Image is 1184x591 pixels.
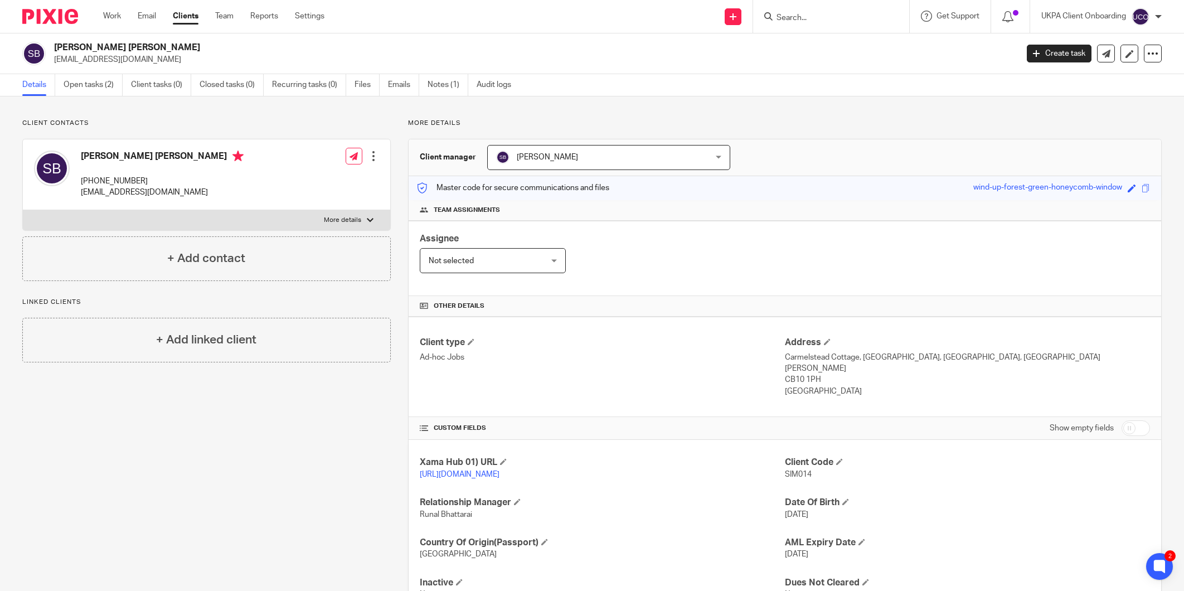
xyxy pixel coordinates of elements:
[324,216,361,225] p: More details
[785,337,1150,348] h4: Address
[167,250,245,267] h4: + Add contact
[936,12,979,20] span: Get Support
[22,9,78,24] img: Pixie
[22,119,391,128] p: Client contacts
[131,74,191,96] a: Client tasks (0)
[81,151,244,164] h4: [PERSON_NAME] [PERSON_NAME]
[295,11,324,22] a: Settings
[81,187,244,198] p: [EMAIL_ADDRESS][DOMAIN_NAME]
[420,424,785,433] h4: CUSTOM FIELDS
[34,151,70,186] img: svg%3E
[973,182,1122,195] div: wind-up-forest-green-honeycomb-window
[22,42,46,65] img: svg%3E
[785,352,1150,375] p: Carmelstead Cottage, [GEOGRAPHIC_DATA], [GEOGRAPHIC_DATA], [GEOGRAPHIC_DATA][PERSON_NAME]
[232,151,244,162] i: Primary
[785,471,812,478] span: SIM014
[420,337,785,348] h4: Client type
[64,74,123,96] a: Open tasks (2)
[173,11,198,22] a: Clients
[1132,8,1149,26] img: svg%3E
[434,302,484,311] span: Other details
[138,11,156,22] a: Email
[1050,423,1114,434] label: Show empty fields
[429,257,474,265] span: Not selected
[1041,11,1126,22] p: UKPA Client Onboarding
[355,74,380,96] a: Files
[785,550,808,558] span: [DATE]
[200,74,264,96] a: Closed tasks (0)
[785,497,1150,508] h4: Date Of Birth
[420,550,497,558] span: [GEOGRAPHIC_DATA]
[250,11,278,22] a: Reports
[420,577,785,589] h4: Inactive
[1164,550,1176,561] div: 2
[434,206,500,215] span: Team assignments
[272,74,346,96] a: Recurring tasks (0)
[420,537,785,549] h4: Country Of Origin(Passport)
[81,176,244,187] p: [PHONE_NUMBER]
[420,152,476,163] h3: Client manager
[156,331,256,348] h4: + Add linked client
[54,54,1010,65] p: [EMAIL_ADDRESS][DOMAIN_NAME]
[785,511,808,519] span: [DATE]
[420,471,499,478] a: [URL][DOMAIN_NAME]
[408,119,1162,128] p: More details
[785,537,1150,549] h4: AML Expiry Date
[1027,45,1091,62] a: Create task
[54,42,819,54] h2: [PERSON_NAME] [PERSON_NAME]
[785,577,1150,589] h4: Dues Not Cleared
[517,153,578,161] span: [PERSON_NAME]
[417,182,609,193] p: Master code for secure communications and files
[103,11,121,22] a: Work
[785,374,1150,385] p: CB10 1PH
[477,74,520,96] a: Audit logs
[420,497,785,508] h4: Relationship Manager
[785,386,1150,397] p: [GEOGRAPHIC_DATA]
[22,298,391,307] p: Linked clients
[428,74,468,96] a: Notes (1)
[388,74,419,96] a: Emails
[496,151,509,164] img: svg%3E
[215,11,234,22] a: Team
[420,457,785,468] h4: Xama Hub 01) URL
[775,13,876,23] input: Search
[420,234,459,243] span: Assignee
[420,511,472,519] span: Runal Bhattarai
[22,74,55,96] a: Details
[785,457,1150,468] h4: Client Code
[420,352,785,363] p: Ad-hoc Jobs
